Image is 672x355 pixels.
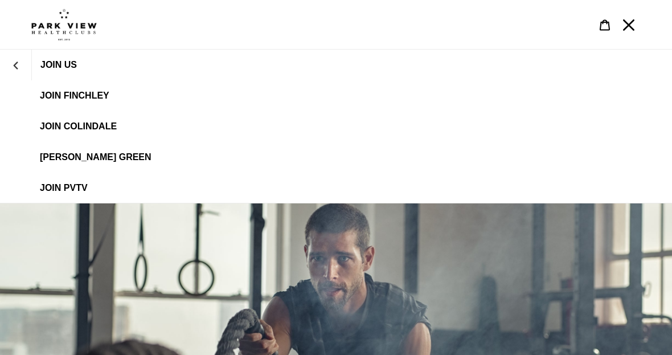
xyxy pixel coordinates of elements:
span: JOIN FINCHLEY [40,91,109,101]
button: Menu [617,13,641,37]
span: JOIN US [40,60,77,70]
span: JOIN PVTV [40,183,88,193]
span: [PERSON_NAME] Green [40,152,151,162]
img: Park view health clubs is a gym near you. [31,9,97,40]
span: JOIN Colindale [40,121,117,132]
